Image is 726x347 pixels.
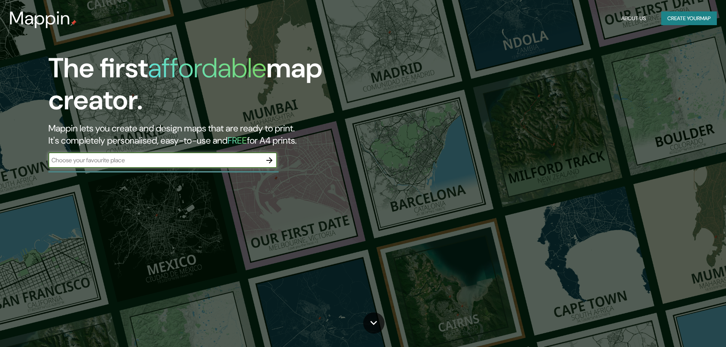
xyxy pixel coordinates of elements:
[71,20,77,26] img: mappin-pin
[618,11,649,26] button: About Us
[9,8,71,29] h3: Mappin
[48,122,412,147] h2: Mappin lets you create and design maps that are ready to print. It's completely personalised, eas...
[48,156,262,165] input: Choose your favourite place
[228,134,247,146] h5: FREE
[148,50,266,86] h1: affordable
[48,52,412,122] h1: The first map creator.
[661,11,717,26] button: Create yourmap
